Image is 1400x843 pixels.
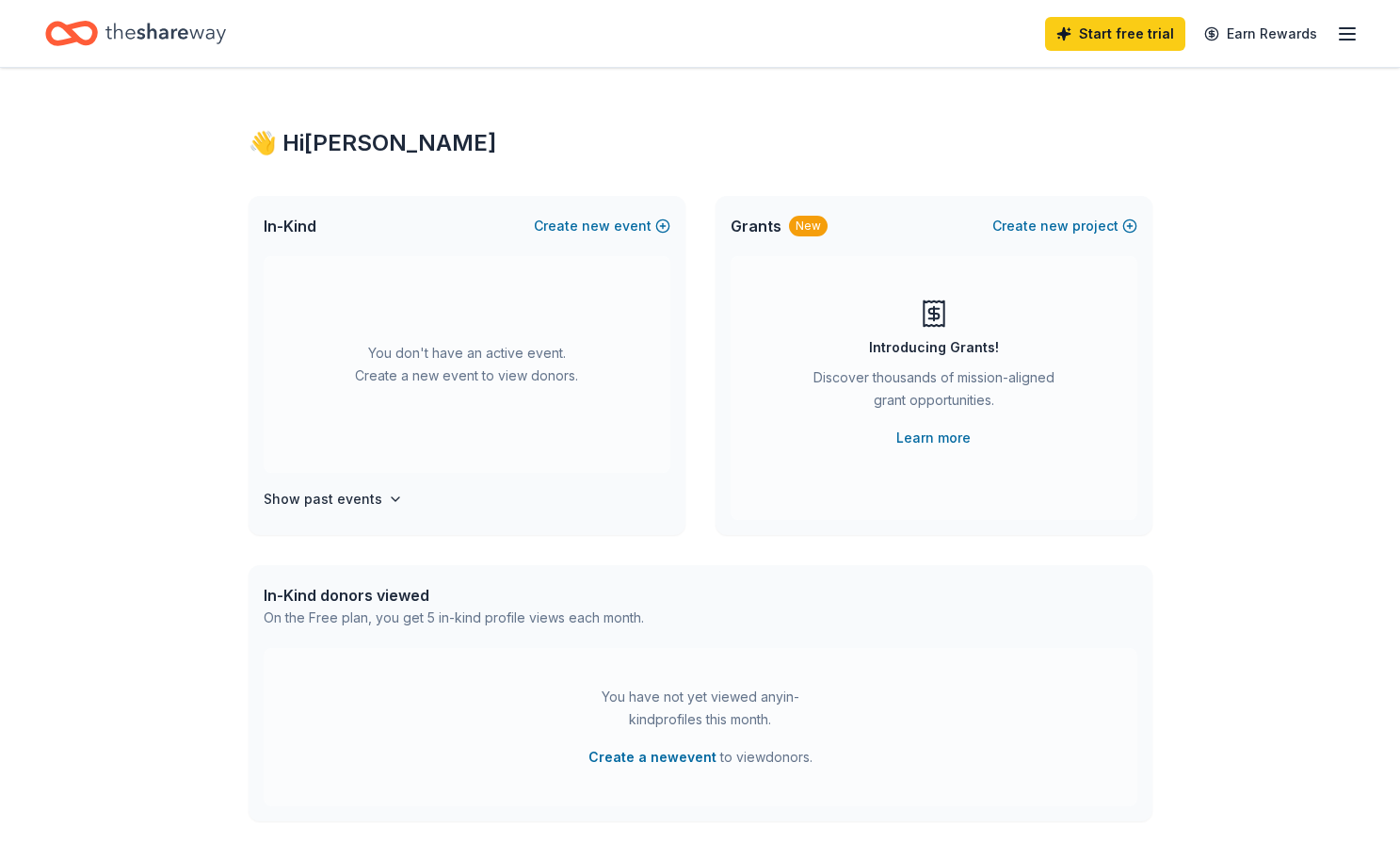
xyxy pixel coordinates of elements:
a: Home [45,11,226,56]
div: Discover thousands of mission-aligned grant opportunities. [806,366,1062,419]
span: to view donors . [588,746,813,769]
div: In-Kind donors viewed [264,584,644,607]
a: Start free trial [1045,17,1185,51]
span: Grants [731,215,781,237]
a: Learn more [896,427,971,449]
div: 👋 Hi [PERSON_NAME] [249,128,1152,158]
div: On the Free plan, you get 5 in-kind profile views each month. [264,607,644,629]
button: Createnewproject [992,215,1137,237]
span: new [1040,215,1069,237]
div: Introducing Grants! [869,336,999,359]
button: Show past events [264,488,403,511]
h4: Show past events [264,488,382,511]
span: new [582,215,610,237]
button: Createnewevent [534,215,670,237]
div: You have not yet viewed any in-kind profiles this month. [583,686,818,731]
span: In-Kind [264,215,316,237]
div: New [789,216,828,236]
div: You don't have an active event. Create a new event to view donors. [264,256,670,473]
button: Create a newevent [588,746,716,769]
a: Earn Rewards [1193,17,1328,51]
